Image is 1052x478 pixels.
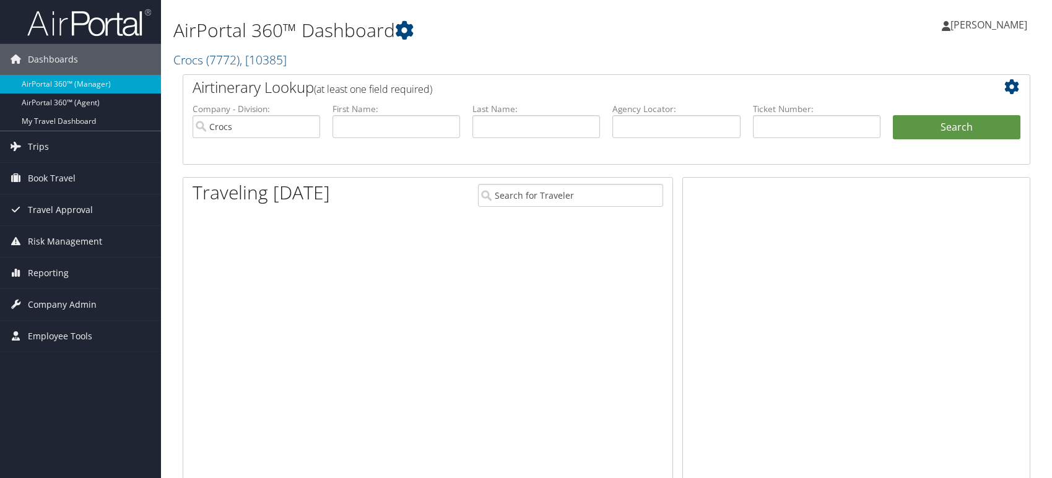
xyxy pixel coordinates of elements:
img: airportal-logo.png [27,8,151,37]
span: Book Travel [28,163,76,194]
label: Company - Division: [193,103,320,115]
span: (at least one field required) [314,82,432,96]
span: ( 7772 ) [206,51,240,68]
label: First Name: [333,103,460,115]
span: Trips [28,131,49,162]
span: [PERSON_NAME] [950,18,1027,32]
a: [PERSON_NAME] [942,6,1040,43]
span: Dashboards [28,44,78,75]
button: Search [893,115,1020,140]
span: , [ 10385 ] [240,51,287,68]
input: Search for Traveler [478,184,663,207]
span: Risk Management [28,226,102,257]
span: Travel Approval [28,194,93,225]
a: Crocs [173,51,287,68]
span: Company Admin [28,289,97,320]
h1: Traveling [DATE] [193,180,330,206]
label: Ticket Number: [753,103,880,115]
label: Agency Locator: [612,103,740,115]
h2: Airtinerary Lookup [193,77,950,98]
label: Last Name: [472,103,600,115]
span: Reporting [28,258,69,289]
h1: AirPortal 360™ Dashboard [173,17,751,43]
span: Employee Tools [28,321,92,352]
